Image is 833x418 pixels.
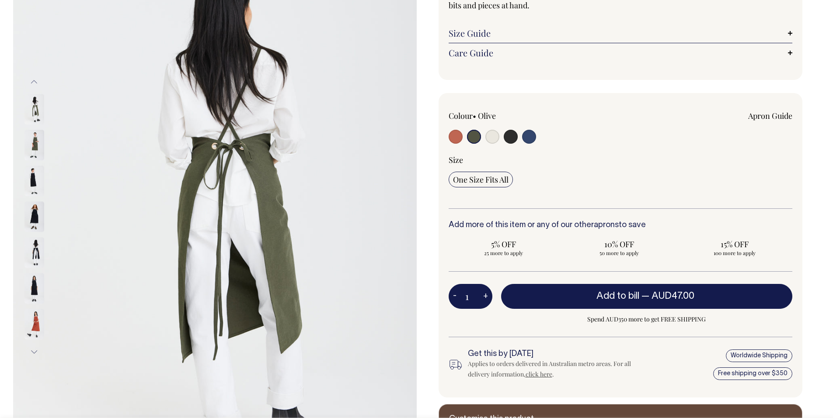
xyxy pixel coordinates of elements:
[468,350,637,359] h6: Get this by [DATE]
[28,72,41,92] button: Previous
[28,342,41,362] button: Next
[449,172,513,187] input: One Size Fits All
[568,249,670,256] span: 50 more to apply
[478,111,496,121] label: Olive
[24,94,44,125] img: olive
[449,221,793,230] h6: Add more of this item or any of our other to save
[473,111,476,121] span: •
[596,292,639,301] span: Add to bill
[641,292,697,301] span: —
[568,239,670,249] span: 10% OFF
[24,309,44,340] img: rust
[680,236,790,259] input: 15% OFF 100 more to apply
[501,284,793,308] button: Add to bill —AUD47.00
[24,202,44,232] img: charcoal
[24,130,44,161] img: olive
[449,111,586,121] div: Colour
[449,48,793,58] a: Care Guide
[453,239,554,249] span: 5% OFF
[453,249,554,256] span: 25 more to apply
[684,239,785,249] span: 15% OFF
[24,238,44,268] img: charcoal
[652,292,694,301] span: AUD47.00
[24,273,44,304] img: charcoal
[748,111,792,121] a: Apron Guide
[449,236,559,259] input: 5% OFF 25 more to apply
[501,314,793,325] span: Spend AUD350 more to get FREE SHIPPING
[449,288,461,305] button: -
[526,370,552,378] a: click here
[449,155,793,165] div: Size
[564,236,674,259] input: 10% OFF 50 more to apply
[479,288,492,305] button: +
[684,249,785,256] span: 100 more to apply
[468,359,637,380] div: Applies to orders delivered in Australian metro areas. For all delivery information, .
[449,28,793,38] a: Size Guide
[24,166,44,197] img: charcoal
[453,174,509,185] span: One Size Fits All
[594,221,619,229] a: aprons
